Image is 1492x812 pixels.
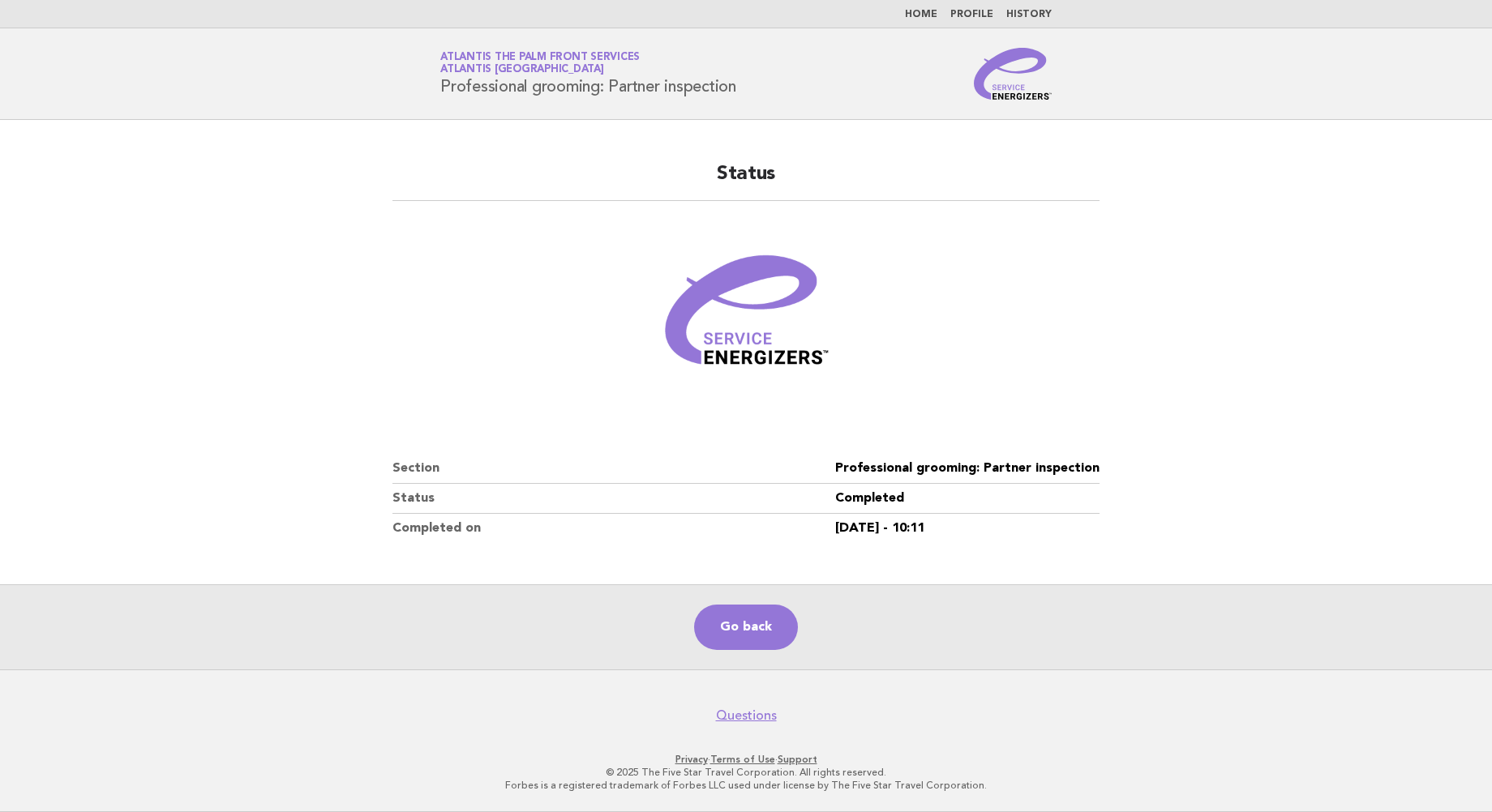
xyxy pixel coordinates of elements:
a: Home [905,10,937,19]
dd: Completed [835,484,1100,514]
a: Support [778,754,817,765]
a: Privacy [675,754,708,765]
a: Profile [950,10,993,19]
h1: Professional grooming: Partner inspection [440,53,736,95]
a: Atlantis The Palm Front ServicesAtlantis [GEOGRAPHIC_DATA] [440,52,640,75]
img: Service Energizers [974,48,1052,100]
h2: Status [392,161,1100,201]
dt: Section [392,454,835,484]
img: Verified [649,220,843,415]
a: Go back [694,605,798,650]
a: Questions [716,707,777,724]
a: History [1006,10,1052,19]
span: Atlantis [GEOGRAPHIC_DATA] [440,65,604,75]
dt: Completed on [392,514,835,543]
dd: Professional grooming: Partner inspection [835,454,1100,484]
p: © 2025 The Five Star Travel Corporation. All rights reserved. [250,766,1242,779]
p: Forbes is a registered trademark of Forbes LLC used under license by The Five Star Travel Corpora... [250,779,1242,792]
a: Terms of Use [710,754,775,765]
p: · · [250,753,1242,766]
dd: [DATE] - 10:11 [835,514,1100,543]
dt: Status [392,484,835,514]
